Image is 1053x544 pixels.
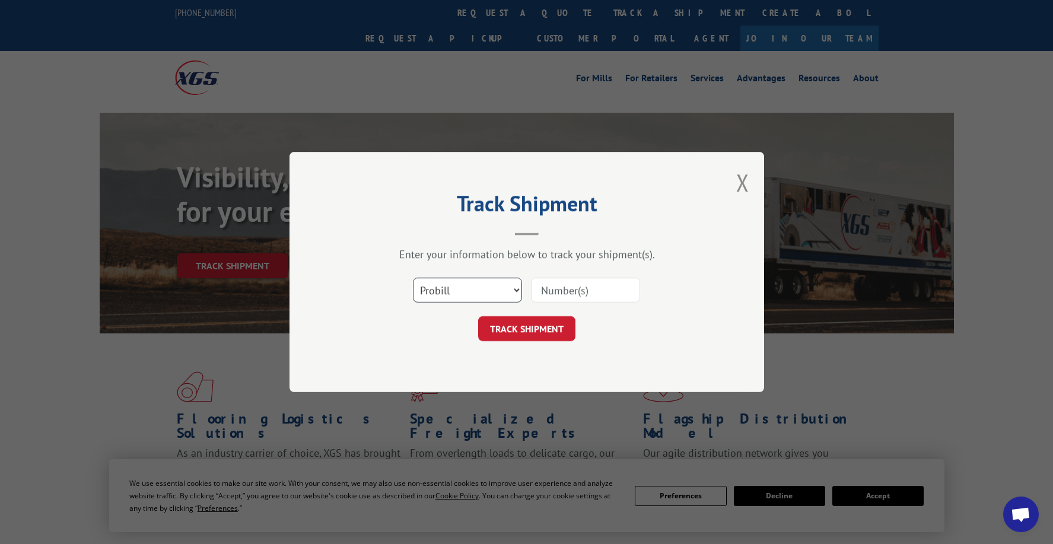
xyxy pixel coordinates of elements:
button: TRACK SHIPMENT [478,316,575,341]
button: Close modal [736,167,749,198]
div: Enter your information below to track your shipment(s). [349,247,705,261]
h2: Track Shipment [349,195,705,218]
div: Open chat [1003,497,1039,532]
input: Number(s) [531,278,640,303]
